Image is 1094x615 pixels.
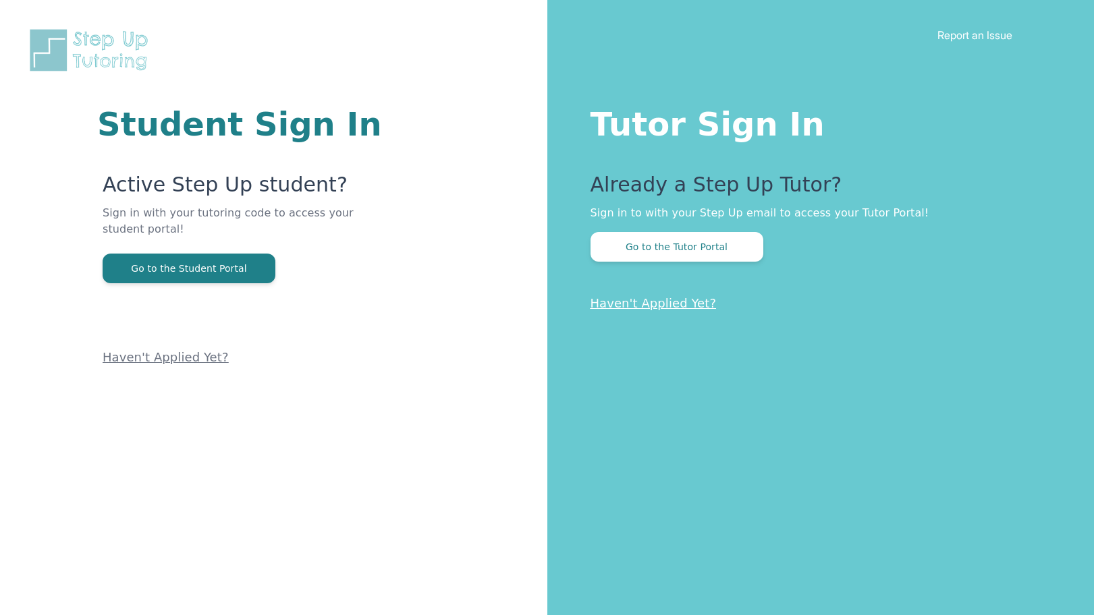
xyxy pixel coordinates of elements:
[103,254,275,283] button: Go to the Student Portal
[97,108,385,140] h1: Student Sign In
[103,173,385,205] p: Active Step Up student?
[591,205,1041,221] p: Sign in to with your Step Up email to access your Tutor Portal!
[591,240,763,253] a: Go to the Tutor Portal
[591,296,717,310] a: Haven't Applied Yet?
[591,173,1041,205] p: Already a Step Up Tutor?
[103,205,385,254] p: Sign in with your tutoring code to access your student portal!
[937,28,1012,42] a: Report an Issue
[27,27,157,74] img: Step Up Tutoring horizontal logo
[103,350,229,364] a: Haven't Applied Yet?
[591,102,1041,140] h1: Tutor Sign In
[591,232,763,262] button: Go to the Tutor Portal
[103,262,275,274] a: Go to the Student Portal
